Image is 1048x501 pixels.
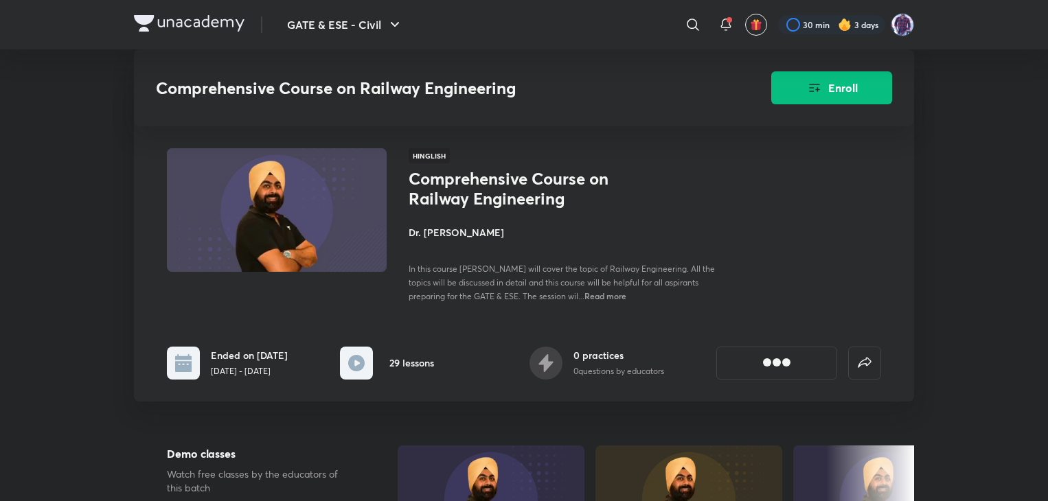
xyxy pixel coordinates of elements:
[211,365,288,377] p: [DATE] - [DATE]
[573,348,664,362] h6: 0 practices
[745,14,767,36] button: avatar
[573,365,664,377] p: 0 questions by educators
[409,148,450,163] span: Hinglish
[838,18,852,32] img: streak
[409,264,715,301] span: In this course [PERSON_NAME] will cover the topic of Railway Engineering. All the topics will be ...
[156,78,694,98] h3: Comprehensive Course on Railway Engineering
[409,169,633,209] h1: Comprehensive Course on Railway Engineering
[165,147,389,273] img: Thumbnail
[716,347,837,380] button: [object Object]
[848,347,881,380] button: false
[279,11,411,38] button: GATE & ESE - Civil
[211,348,288,362] h6: Ended on [DATE]
[771,71,892,104] button: Enroll
[891,13,914,36] img: Tejasvi Upadhyay
[167,467,354,495] p: Watch free classes by the educators of this batch
[750,19,762,31] img: avatar
[389,356,434,370] h6: 29 lessons
[584,290,626,301] span: Read more
[409,225,716,240] h4: Dr. [PERSON_NAME]
[134,15,244,32] img: Company Logo
[167,445,354,462] h5: Demo classes
[134,15,244,35] a: Company Logo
